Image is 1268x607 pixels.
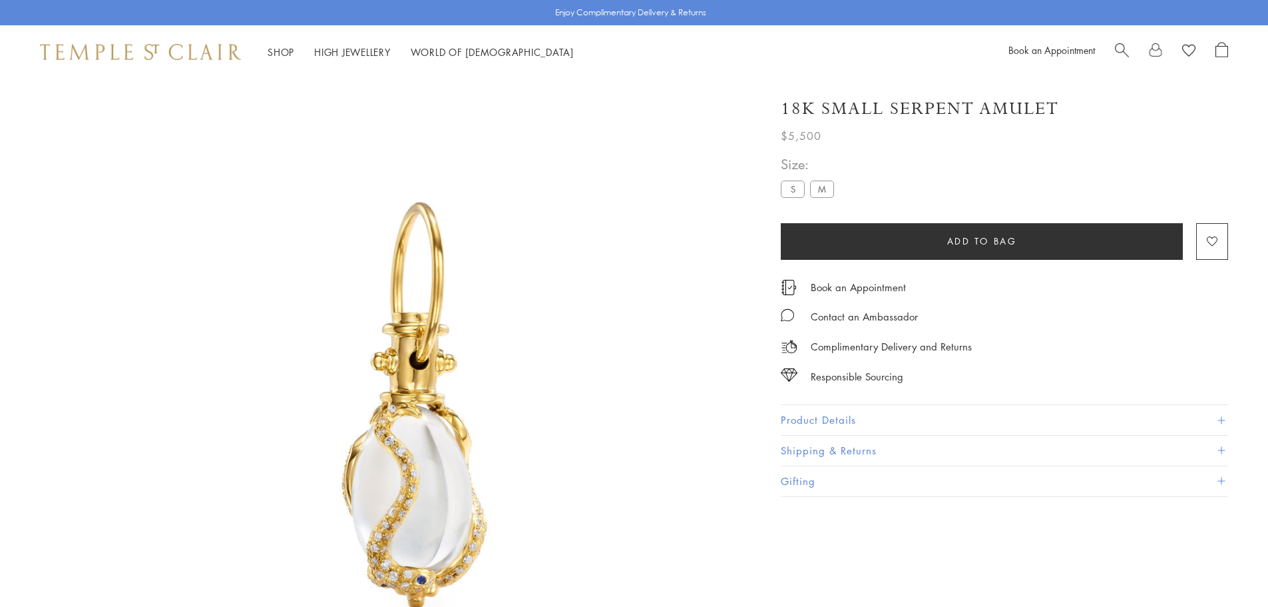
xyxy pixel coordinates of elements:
a: High JewelleryHigh Jewellery [314,45,391,59]
p: Complimentary Delivery and Returns [811,338,972,355]
img: icon_sourcing.svg [781,368,797,382]
nav: Main navigation [268,44,574,61]
label: S [781,181,805,197]
img: icon_appointment.svg [781,280,797,295]
a: World of [DEMOGRAPHIC_DATA]World of [DEMOGRAPHIC_DATA] [411,45,574,59]
a: Open Shopping Bag [1215,42,1228,62]
span: $5,500 [781,127,821,145]
button: Product Details [781,405,1228,435]
a: View Wishlist [1182,42,1195,62]
h1: 18K Small Serpent Amulet [781,97,1059,121]
button: Shipping & Returns [781,436,1228,466]
span: Size: [781,153,839,175]
img: Temple St. Clair [40,44,241,60]
img: icon_delivery.svg [781,338,797,355]
img: MessageIcon-01_2.svg [781,308,794,322]
p: Enjoy Complimentary Delivery & Returns [555,6,706,19]
a: Book an Appointment [811,280,906,295]
button: Add to bag [781,223,1183,260]
label: M [810,181,834,197]
div: Responsible Sourcing [811,368,903,385]
a: ShopShop [268,45,294,59]
span: Add to bag [947,234,1017,249]
button: Gifting [781,466,1228,496]
div: Contact an Ambassador [811,308,918,325]
a: Search [1115,42,1129,62]
a: Book an Appointment [1008,43,1095,57]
